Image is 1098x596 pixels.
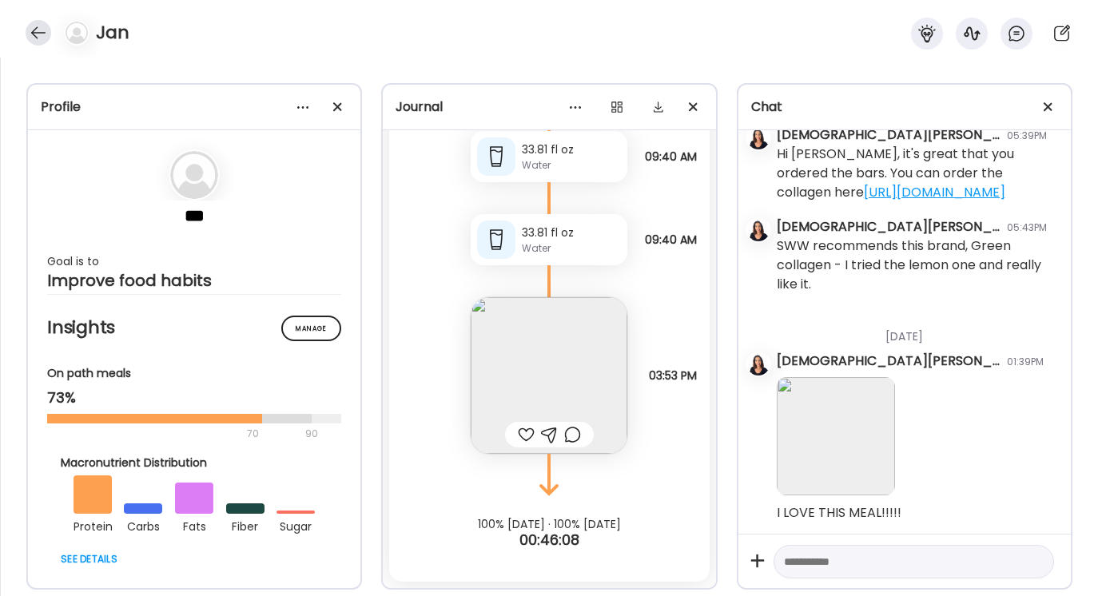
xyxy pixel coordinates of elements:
div: Goal is to [47,252,341,271]
div: 73% [47,388,341,407]
div: Profile [41,97,348,117]
div: Macronutrient Distribution [61,455,328,471]
div: 90 [304,424,320,443]
img: images%2FgxsDnAh2j9WNQYhcT5jOtutxUNC2%2FEpoTW1ixukjkLxX8mSy1%2FLxJCnSaS5OHytXXxV613_240 [471,297,627,454]
div: 100% [DATE] · 100% [DATE] [383,518,715,530]
div: Water [522,241,621,256]
div: 01:39PM [1007,355,1044,369]
img: bg-avatar-default.svg [170,151,218,199]
div: Water [522,158,621,173]
div: [DEMOGRAPHIC_DATA][PERSON_NAME] [777,352,1001,371]
div: 33.81 fl oz [522,224,621,241]
div: [DEMOGRAPHIC_DATA][PERSON_NAME] [777,125,1001,145]
div: 70 [47,424,300,443]
img: bg-avatar-default.svg [66,22,88,44]
div: fiber [226,514,265,536]
div: SWW recommends this brand, Green collagen - I tried the lemon one and really like it. [777,236,1058,294]
img: avatars%2FmcUjd6cqKYdgkG45clkwT2qudZq2 [747,127,770,149]
div: [DEMOGRAPHIC_DATA][PERSON_NAME] [777,217,1001,236]
div: 00:46:08 [383,530,715,550]
img: avatars%2FmcUjd6cqKYdgkG45clkwT2qudZq2 [747,219,770,241]
div: protein [74,514,112,536]
span: 09:40 AM [645,149,697,164]
div: On path meals [47,365,341,382]
img: avatars%2FmcUjd6cqKYdgkG45clkwT2qudZq2 [747,353,770,375]
span: 03:53 PM [649,368,697,383]
h4: Jan [96,20,129,46]
div: [DATE] [777,309,1058,352]
div: 05:43PM [1007,221,1047,235]
a: [URL][DOMAIN_NAME] [864,183,1005,201]
div: Chat [751,97,1058,117]
h2: Insights [47,316,341,340]
div: carbs [124,514,162,536]
div: Improve food habits [47,271,341,290]
div: 33.81 fl oz [522,141,621,158]
div: Manage [281,316,341,341]
img: images%2FgxsDnAh2j9WNQYhcT5jOtutxUNC2%2FEpoTW1ixukjkLxX8mSy1%2FLxJCnSaS5OHytXXxV613_240 [777,377,895,495]
div: 05:39PM [1007,129,1047,143]
div: Journal [396,97,702,117]
span: 09:40 AM [645,232,697,247]
div: I LOVE THIS MEAL!!!!! [777,503,901,522]
div: fats [175,514,213,536]
div: sugar [276,514,315,536]
div: Hi [PERSON_NAME], it's great that you ordered the bars. You can order the collagen here [777,145,1058,202]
